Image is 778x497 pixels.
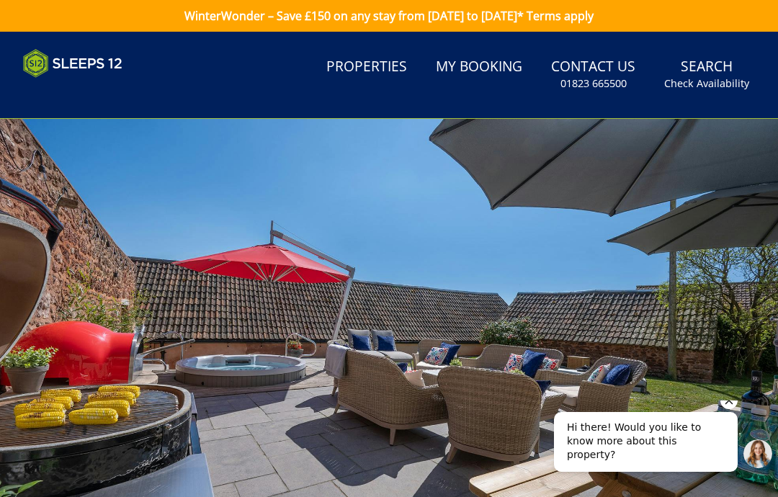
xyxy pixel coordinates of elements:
span: Hi there! Would you like to know more about this property? [24,21,158,60]
button: Open LiveChat chat widget [201,39,230,68]
a: Contact Us01823 665500 [545,51,641,98]
iframe: Customer reviews powered by Trustpilot [16,86,167,99]
iframe: LiveChat chat widget [542,400,778,497]
a: SearchCheck Availability [658,51,755,98]
a: Properties [321,51,413,84]
img: Sleeps 12 [23,49,122,78]
small: Check Availability [664,76,749,91]
a: My Booking [430,51,528,84]
small: 01823 665500 [560,76,627,91]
